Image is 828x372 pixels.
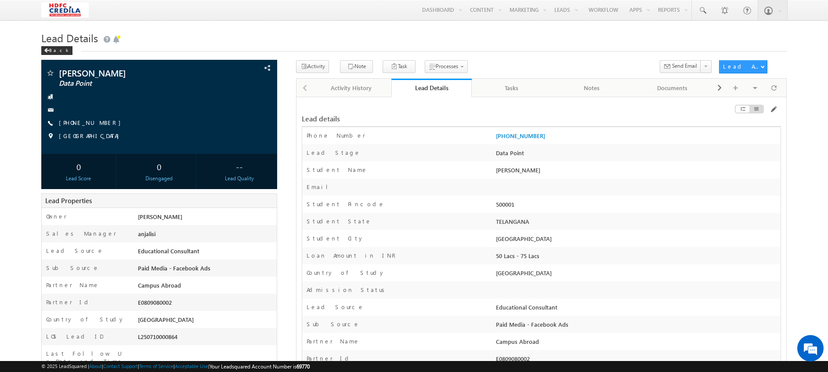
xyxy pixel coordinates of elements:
[46,298,91,306] label: Partner Id
[124,175,194,182] div: Disengaged
[307,252,398,259] label: Loan Amount in INR
[46,212,67,220] label: Owner
[494,217,781,230] div: TELANGANA
[660,60,701,73] button: Send Email
[436,63,458,69] span: Processes
[494,354,781,367] div: E0809080002
[391,79,472,97] a: Lead Details
[46,281,99,289] label: Partner Name
[552,79,633,97] a: Notes
[46,315,125,323] label: Country of Study
[307,286,388,294] label: Admission Status
[139,363,174,369] a: Terms of Service
[136,230,277,242] div: anjalisi
[307,200,385,208] label: Student Pincode
[494,303,781,315] div: Educational Consultant
[307,337,360,345] label: Partner Name
[136,264,277,276] div: Paid Media - Facebook Ads
[496,132,545,139] a: [PHONE_NUMBER]
[307,183,335,191] label: Email
[136,247,277,259] div: Educational Consultant
[205,175,275,182] div: Lead Quality
[46,230,116,237] label: Sales Manager
[494,149,781,161] div: Data Point
[494,234,781,247] div: [GEOGRAPHIC_DATA]
[296,60,329,73] button: Activity
[45,196,92,205] span: Lead Properties
[59,79,206,88] span: Data Point
[307,320,360,328] label: Sub Source
[136,315,277,328] div: [GEOGRAPHIC_DATA]
[41,362,310,371] span: © 2025 LeadSquared | | | | |
[307,217,372,225] label: Student State
[307,149,361,157] label: Lead Stage
[59,119,125,126] a: [PHONE_NUMBER]
[41,2,88,18] img: Custom Logo
[307,234,364,242] label: Student City
[41,46,72,55] div: Back
[175,363,208,369] a: Acceptable Use
[59,132,123,141] span: [GEOGRAPHIC_DATA]
[494,200,781,212] div: 500001
[41,46,77,53] a: Back
[640,83,705,93] div: Documents
[296,363,310,370] span: 69770
[719,60,767,73] button: Lead Actions
[672,62,697,70] span: Send Email
[494,269,781,281] div: [GEOGRAPHIC_DATA]
[494,337,781,350] div: Campus Abroad
[494,320,781,332] div: Paid Media - Facebook Ads
[307,303,364,311] label: Lead Source
[46,247,104,255] label: Lead Source
[494,252,781,264] div: 50 Lacs - 75 Lacs
[210,363,310,370] span: Your Leadsquared Account Number is
[340,60,373,73] button: Note
[46,350,127,365] label: Last Follow Up Date and Time
[302,115,617,123] div: Lead details
[723,62,760,70] div: Lead Actions
[307,131,365,139] label: Phone Number
[136,332,277,345] div: L250710000864
[559,83,625,93] div: Notes
[494,166,781,178] div: [PERSON_NAME]
[59,69,206,77] span: [PERSON_NAME]
[398,84,465,92] div: Lead Details
[205,158,275,175] div: --
[89,363,102,369] a: About
[41,31,98,45] span: Lead Details
[383,60,416,73] button: Task
[307,166,368,174] label: Student Name
[46,332,103,340] label: LOS Lead ID
[43,158,113,175] div: 0
[472,79,552,97] a: Tasks
[479,83,544,93] div: Tasks
[307,354,352,362] label: Partner Id
[318,83,384,93] div: Activity History
[46,264,99,272] label: Sub Source
[103,363,138,369] a: Contact Support
[307,269,385,277] label: Country of Study
[136,281,277,293] div: Campus Abroad
[43,175,113,182] div: Lead Score
[311,79,392,97] a: Activity History
[138,213,182,220] span: [PERSON_NAME]
[425,60,468,73] button: Processes
[136,298,277,310] div: E0809080002
[124,158,194,175] div: 0
[633,79,713,97] a: Documents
